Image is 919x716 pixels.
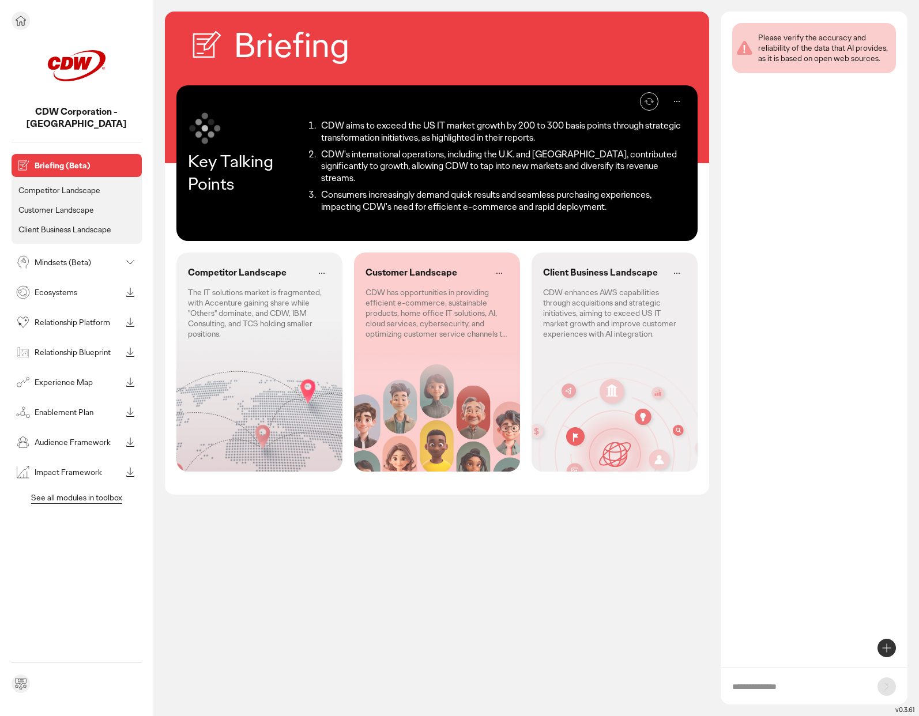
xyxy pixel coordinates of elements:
p: CDW Corporation - United States [12,106,142,130]
p: Audience Framework [35,438,121,446]
p: Experience Map [35,378,121,386]
p: Mindsets (Beta) [35,258,121,266]
div: Customer Landscape: CDW has opportunities in providing efficient e-commerce, sustainable products... [354,253,520,472]
p: CDW enhances AWS capabilities through acquisitions and strategic initiatives, aiming to exceed US... [543,287,686,340]
p: CDW has opportunities in providing efficient e-commerce, sustainable products, home office IT sol... [366,287,509,340]
p: Relationship Blueprint [35,348,121,356]
p: The IT solutions market is fragmented, with Accenture gaining share while "Others" dominate, and ... [188,287,331,340]
p: Enablement Plan [35,408,121,416]
p: Competitor Landscape [188,267,287,279]
img: project avatar [48,37,106,95]
p: Impact Framework [35,468,121,476]
div: Send feedback [12,674,30,693]
p: Briefing (Beta) [35,161,137,169]
h2: Briefing [234,23,349,68]
p: Ecosystems [35,288,121,296]
div: Please verify the accuracy and reliability of the data that AI provides, as it is based on open w... [758,32,891,64]
p: Key Talking Points [188,150,303,195]
button: Refresh [640,92,658,111]
button: See all modules in toolbox [12,491,142,504]
div: Competitor Landscape: The IT solutions market is fragmented, with Accenture gaining share while "... [176,253,342,472]
p: Client Business Landscape [18,224,111,235]
p: See all modules in toolbox [19,492,134,503]
li: CDW's international operations, including the U.K. and [GEOGRAPHIC_DATA], contributed significant... [318,149,686,184]
img: symbol [188,111,223,145]
p: Competitor Landscape [18,185,100,195]
p: Relationship Platform [35,318,121,326]
div: Client Business Landscape: CDW enhances AWS capabilities through acquisitions and strategic initi... [532,253,698,472]
p: Client Business Landscape [543,267,658,279]
p: Customer Landscape [366,267,457,279]
li: Consumers increasingly demand quick results and seamless purchasing experiences, impacting CDW's ... [318,189,686,213]
li: CDW aims to exceed the US IT market growth by 200 to 300 basis points through strategic transform... [318,120,686,144]
p: Customer Landscape [18,205,94,215]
